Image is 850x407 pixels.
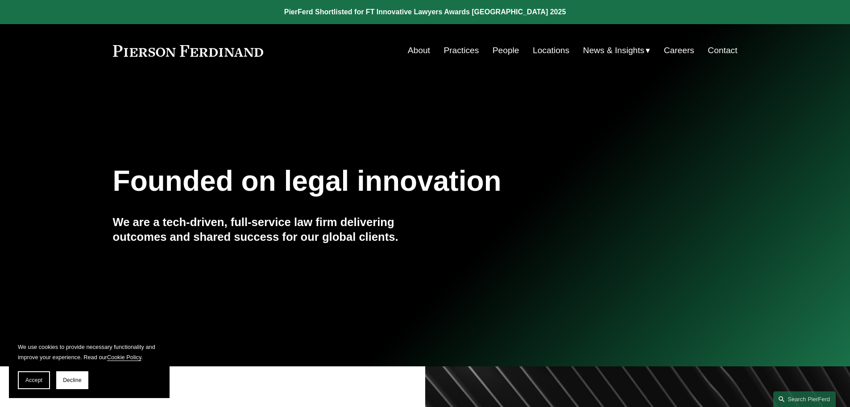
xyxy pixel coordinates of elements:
[583,43,645,59] span: News & Insights
[56,371,88,389] button: Decline
[107,354,141,361] a: Cookie Policy
[25,377,42,383] span: Accept
[9,333,170,398] section: Cookie banner
[493,42,519,59] a: People
[63,377,82,383] span: Decline
[408,42,430,59] a: About
[18,342,161,362] p: We use cookies to provide necessary functionality and improve your experience. Read our .
[444,42,479,59] a: Practices
[583,42,651,59] a: folder dropdown
[708,42,737,59] a: Contact
[533,42,569,59] a: Locations
[113,215,425,244] h4: We are a tech-driven, full-service law firm delivering outcomes and shared success for our global...
[113,165,634,197] h1: Founded on legal innovation
[664,42,694,59] a: Careers
[773,391,836,407] a: Search this site
[18,371,50,389] button: Accept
